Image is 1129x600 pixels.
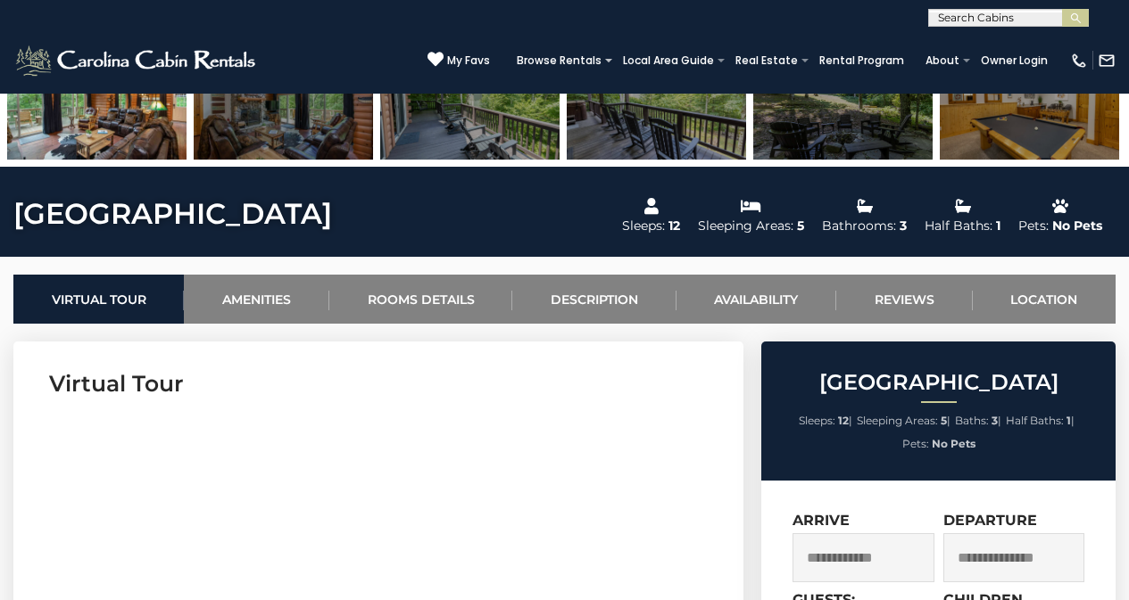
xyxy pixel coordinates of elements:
li: | [955,409,1001,432]
span: Sleeps: [799,414,835,427]
a: Availability [677,275,836,324]
h2: [GEOGRAPHIC_DATA] [766,371,1111,394]
img: 163274487 [940,48,1119,160]
img: 163274486 [753,48,933,160]
strong: No Pets [932,437,975,450]
a: Amenities [184,275,328,324]
strong: 5 [941,414,947,427]
strong: 12 [838,414,849,427]
img: mail-regular-white.png [1098,52,1116,70]
strong: 3 [992,414,998,427]
a: Rental Program [810,48,913,73]
a: Reviews [836,275,972,324]
img: phone-regular-white.png [1070,52,1088,70]
span: Half Baths: [1006,414,1064,427]
li: | [1006,409,1075,432]
h3: Virtual Tour [49,368,708,399]
li: | [857,409,951,432]
strong: 1 [1067,414,1071,427]
a: Virtual Tour [13,275,184,324]
label: Arrive [793,512,850,529]
img: White-1-2.png [13,43,261,78]
a: Description [512,275,676,324]
a: Location [973,275,1116,324]
span: My Favs [447,53,490,69]
a: Local Area Guide [614,48,723,73]
span: Sleeping Areas: [857,414,938,427]
a: My Favs [428,51,490,70]
li: | [799,409,852,432]
img: 163274485 [567,48,746,160]
img: 163274470 [7,48,187,160]
a: Browse Rentals [508,48,610,73]
span: Pets: [902,437,929,450]
a: Real Estate [726,48,807,73]
label: Departure [943,512,1037,529]
a: Rooms Details [329,275,512,324]
span: Baths: [955,414,989,427]
a: Owner Login [972,48,1057,73]
img: 163274484 [380,48,560,160]
img: 163274471 [194,48,373,160]
a: About [917,48,968,73]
